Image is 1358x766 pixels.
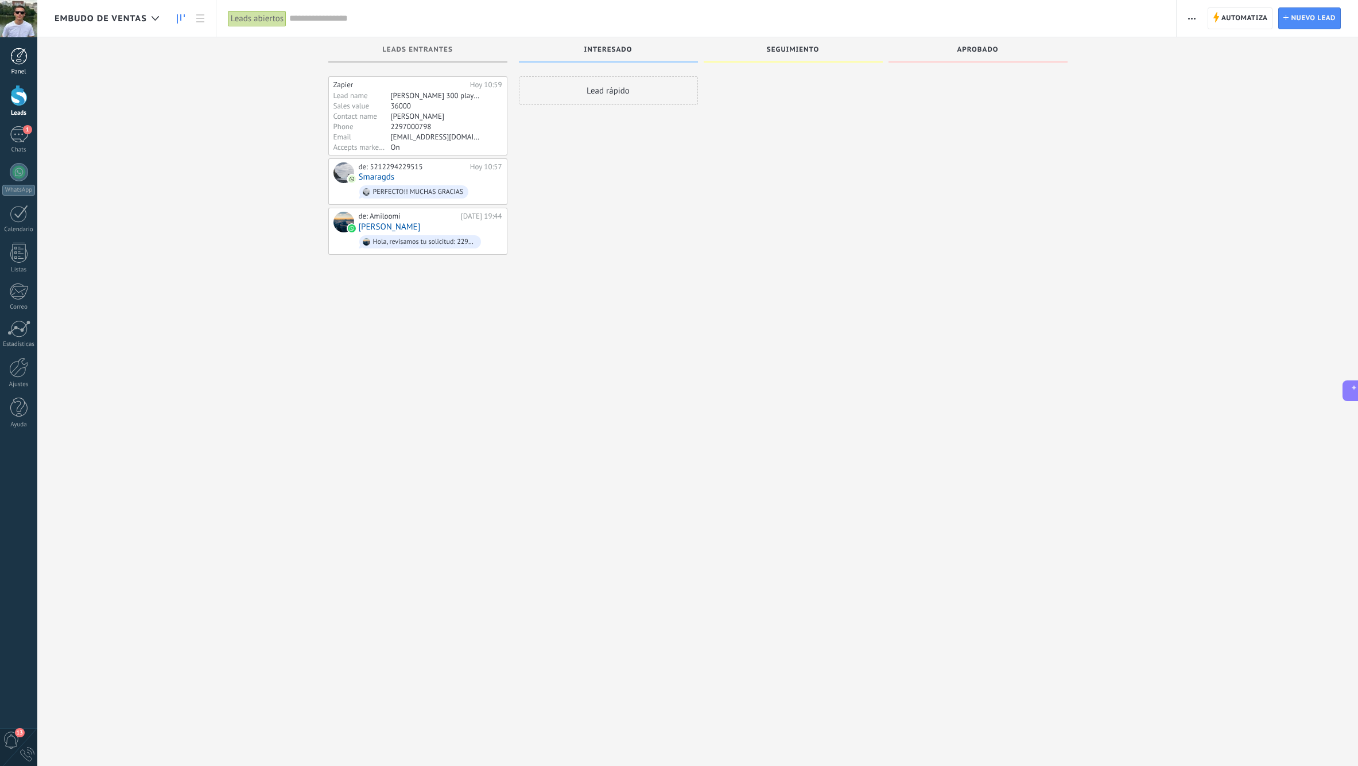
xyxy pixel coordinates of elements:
[391,101,480,110] div: 36000
[191,7,210,30] a: Lista
[519,76,698,105] div: Lead rápido
[1208,7,1273,29] a: Automatiza
[957,46,998,54] span: aprobado
[333,122,391,131] div: Phone
[359,172,395,182] a: Smaragds
[2,421,36,429] div: Ayuda
[391,111,480,120] div: Alan Victoria
[359,162,466,172] div: de: 5212294229515
[2,341,36,348] div: Estadísticas
[333,111,391,120] div: Contact name
[525,46,692,56] div: Interesado
[2,304,36,311] div: Correo
[359,222,421,232] a: [PERSON_NAME]
[333,212,354,232] div: Alan Victoria
[461,212,502,221] div: [DATE] 19:44
[470,80,502,90] div: Hoy 10:59
[334,46,502,56] div: Leads Entrantes
[348,224,356,232] img: waba.svg
[15,728,25,737] span: 13
[470,162,502,172] div: Hoy 10:57
[359,212,457,221] div: de: Amiloomi
[333,142,391,151] div: Accepts marketing
[171,7,191,30] a: Leads
[767,46,819,54] span: seguimiento
[333,80,466,90] div: Zapier
[2,185,35,196] div: WhatsApp
[2,110,36,117] div: Leads
[228,10,286,27] div: Leads abiertos
[333,91,391,100] div: Lead name
[1184,7,1200,29] button: Más
[333,101,391,110] div: Sales value
[333,162,354,183] div: Smaragds
[348,175,356,183] img: com.amocrm.amocrmwa.svg
[2,146,36,154] div: Chats
[2,68,36,76] div: Panel
[382,46,453,54] span: Leads Entrantes
[391,132,480,141] div: alanvictoriav@icloud.com
[23,125,32,134] span: 1
[1221,8,1268,29] span: Automatiza
[373,188,464,196] div: PERFECTO!! MUCHAS GRACIAS
[894,46,1062,56] div: aprobado
[584,46,633,54] span: Interesado
[391,122,480,131] div: 2297000798
[2,226,36,234] div: Calendario
[333,132,391,141] div: Email
[391,142,480,151] div: On
[2,381,36,388] div: Ajustes
[1278,7,1341,29] a: Nuevo lead
[373,238,476,246] div: Hola, revisamos tu solicitud: 2297000798 playeras dry fit sublimadas. Para cantidades mayores a 1...
[55,13,147,24] span: Embudo de ventas
[1291,8,1336,29] span: Nuevo lead
[391,91,480,100] div: Alan Victoria 300 playeras manga larga
[2,266,36,274] div: Listas
[709,46,877,56] div: seguimiento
